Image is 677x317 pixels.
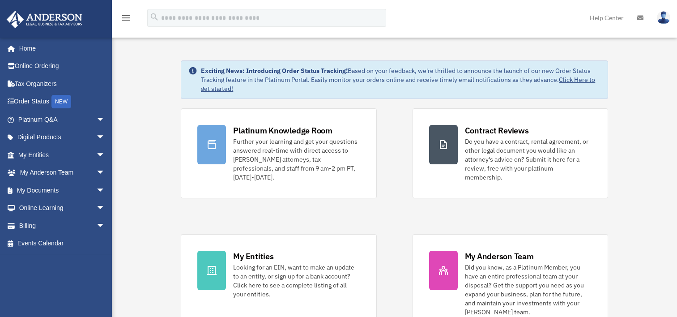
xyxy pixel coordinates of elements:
[6,57,119,75] a: Online Ordering
[465,251,534,262] div: My Anderson Team
[6,235,119,253] a: Events Calendar
[6,146,119,164] a: My Entitiesarrow_drop_down
[201,67,348,75] strong: Exciting News: Introducing Order Status Tracking!
[6,164,119,182] a: My Anderson Teamarrow_drop_down
[121,16,132,23] a: menu
[6,181,119,199] a: My Documentsarrow_drop_down
[4,11,85,28] img: Anderson Advisors Platinum Portal
[465,263,592,317] div: Did you know, as a Platinum Member, you have an entire professional team at your disposal? Get th...
[6,39,114,57] a: Home
[233,137,360,182] div: Further your learning and get your questions answered real-time with direct access to [PERSON_NAM...
[96,199,114,218] span: arrow_drop_down
[96,217,114,235] span: arrow_drop_down
[6,111,119,129] a: Platinum Q&Aarrow_drop_down
[6,199,119,217] a: Online Learningarrow_drop_down
[465,125,529,136] div: Contract Reviews
[181,108,376,198] a: Platinum Knowledge Room Further your learning and get your questions answered real-time with dire...
[121,13,132,23] i: menu
[233,125,332,136] div: Platinum Knowledge Room
[201,76,595,93] a: Click Here to get started!
[96,111,114,129] span: arrow_drop_down
[657,11,670,24] img: User Pic
[6,93,119,111] a: Order StatusNEW
[51,95,71,108] div: NEW
[6,217,119,235] a: Billingarrow_drop_down
[201,66,600,93] div: Based on your feedback, we're thrilled to announce the launch of our new Order Status Tracking fe...
[6,129,119,146] a: Digital Productsarrow_drop_down
[96,181,114,200] span: arrow_drop_down
[149,12,159,22] i: search
[96,129,114,147] span: arrow_drop_down
[413,108,608,198] a: Contract Reviews Do you have a contract, rental agreement, or other legal document you would like...
[233,251,273,262] div: My Entities
[6,75,119,93] a: Tax Organizers
[96,164,114,182] span: arrow_drop_down
[96,146,114,164] span: arrow_drop_down
[233,263,360,299] div: Looking for an EIN, want to make an update to an entity, or sign up for a bank account? Click her...
[465,137,592,182] div: Do you have a contract, rental agreement, or other legal document you would like an attorney's ad...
